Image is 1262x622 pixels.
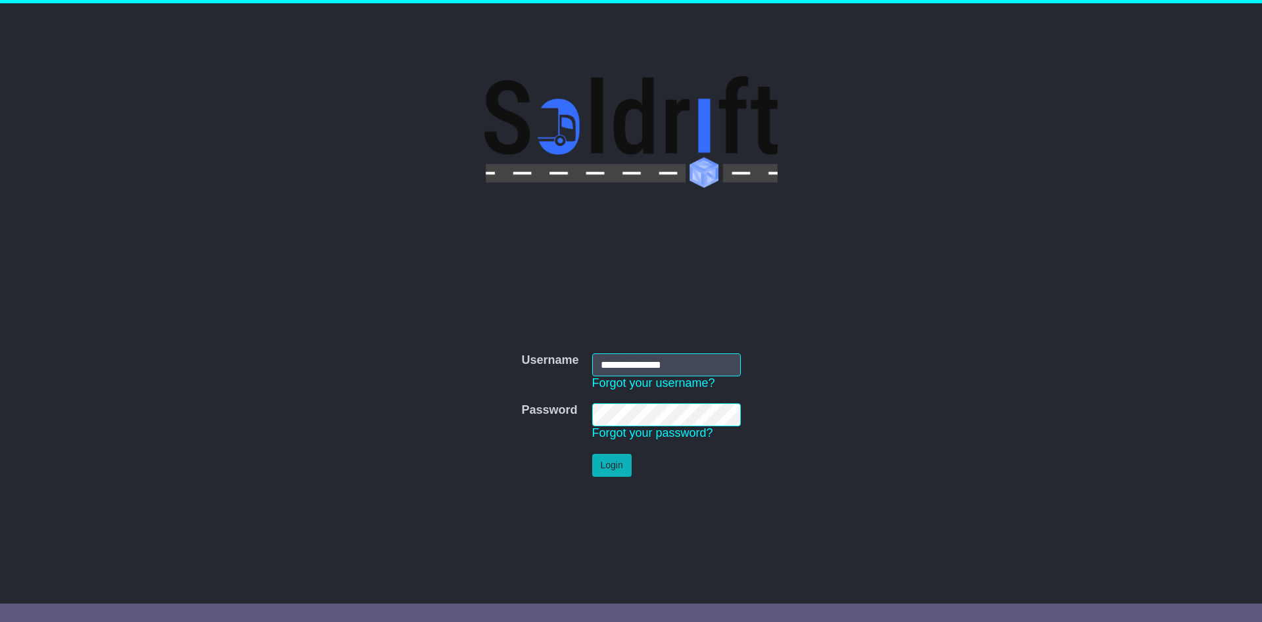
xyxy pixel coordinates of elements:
[592,376,715,389] a: Forgot your username?
[521,403,577,418] label: Password
[592,454,632,477] button: Login
[592,426,713,439] a: Forgot your password?
[521,353,578,368] label: Username
[484,76,777,188] img: Soldrift Pty Ltd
